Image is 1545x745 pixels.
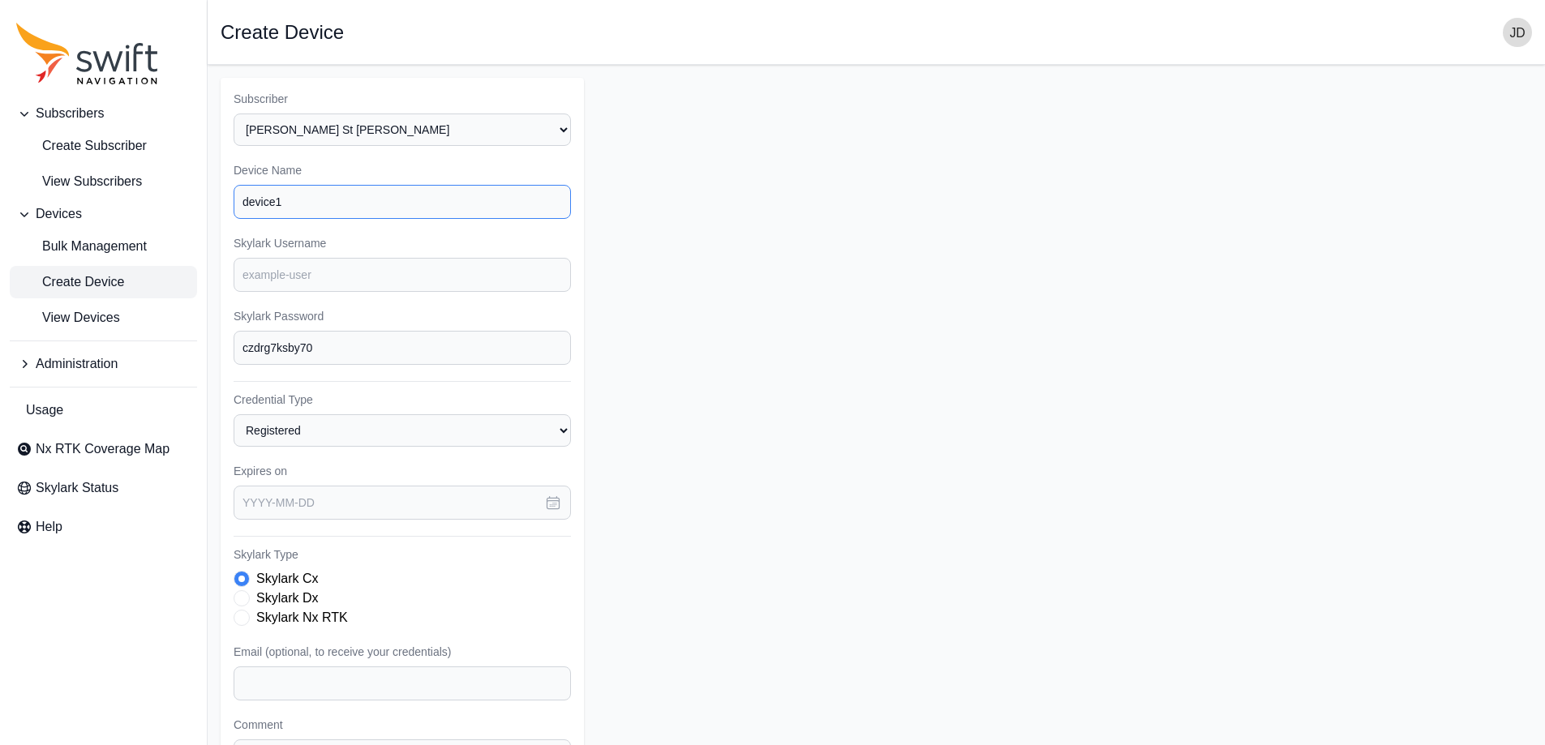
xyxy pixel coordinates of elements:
span: Administration [36,354,118,374]
label: Skylark Username [234,235,571,251]
span: Create Subscriber [16,136,147,156]
img: user photo [1503,18,1532,47]
label: Subscriber [234,91,571,107]
button: Subscribers [10,97,197,130]
a: Skylark Status [10,472,197,504]
a: Bulk Management [10,230,197,263]
span: Nx RTK Coverage Map [36,439,170,459]
a: Create Subscriber [10,130,197,162]
input: Device #01 [234,185,571,219]
label: Skylark Password [234,308,571,324]
span: View Devices [16,308,120,328]
input: YYYY-MM-DD [234,486,571,520]
label: Skylark Nx RTK [256,608,348,627]
span: Usage [26,400,63,420]
span: Help [36,517,62,537]
label: Email (optional, to receive your credentials) [234,644,571,660]
span: Skylark Status [36,478,118,498]
button: Devices [10,198,197,230]
select: Subscriber [234,113,571,146]
span: Create Device [16,272,124,292]
input: example-user [234,258,571,292]
input: password [234,331,571,365]
a: View Subscribers [10,165,197,198]
span: View Subscribers [16,172,142,191]
span: Subscribers [36,104,104,123]
a: View Devices [10,302,197,334]
label: Device Name [234,162,571,178]
a: Usage [10,394,197,426]
label: Skylark Type [234,546,571,563]
label: Credential Type [234,392,571,408]
label: Skylark Dx [256,589,318,608]
a: Help [10,511,197,543]
h1: Create Device [221,23,344,42]
div: Skylark Type [234,569,571,627]
label: Expires on [234,463,571,479]
label: Comment [234,717,571,733]
span: Devices [36,204,82,224]
button: Administration [10,348,197,380]
label: Skylark Cx [256,569,318,589]
a: Create Device [10,266,197,298]
span: Bulk Management [16,237,147,256]
a: Nx RTK Coverage Map [10,433,197,465]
